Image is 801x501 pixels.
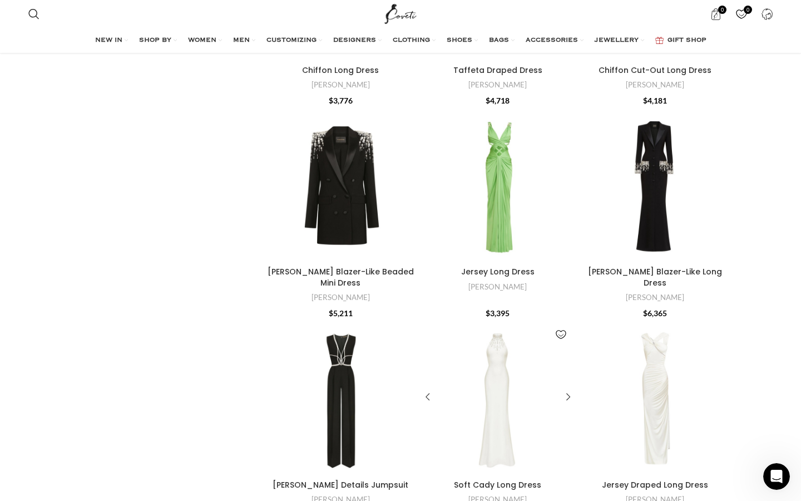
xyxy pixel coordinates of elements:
[595,30,644,52] a: JEWELLERY
[643,308,667,318] bdi: 6,365
[486,96,510,105] bdi: 4,718
[461,266,535,277] a: Jersey Long Dress
[302,65,379,76] a: Chiffon Long Dress
[744,6,752,14] span: 0
[95,30,128,52] a: NEW IN
[139,36,171,45] span: SHOP BY
[333,30,382,52] a: DESIGNERS
[655,37,664,44] img: GiftBag
[264,108,418,262] a: Cady Blazer-Like Beaded Mini Dress
[730,3,753,25] a: 0
[447,30,478,52] a: SHOES
[329,96,333,105] span: $
[588,266,722,288] a: [PERSON_NAME] Blazer-Like Long Dress
[704,3,727,25] a: 0
[643,96,647,105] span: $
[453,65,542,76] a: Taffeta Draped Dress
[266,36,317,45] span: CUSTOMIZING
[266,30,322,52] a: CUSTOMIZING
[626,292,684,303] a: [PERSON_NAME]
[602,479,708,490] a: Jersey Draped Long Dress
[268,266,414,288] a: [PERSON_NAME] Blazer-Like Beaded Mini Dress
[329,96,353,105] bdi: 3,776
[329,308,353,318] bdi: 5,211
[393,36,430,45] span: CLOTHING
[188,30,222,52] a: WOMEN
[139,30,177,52] a: SHOP BY
[421,321,575,475] a: Soft Cady Long Dress
[486,96,490,105] span: $
[599,65,711,76] a: Chiffon Cut-Out Long Dress
[526,36,578,45] span: ACCESSORIES
[730,3,753,25] div: My Wishlist
[626,80,684,90] a: [PERSON_NAME]
[447,36,472,45] span: SHOES
[311,292,370,303] a: [PERSON_NAME]
[578,108,732,262] a: Cady Blazer-Like Long Dress
[595,36,639,45] span: JEWELLERY
[188,36,216,45] span: WOMEN
[643,96,667,105] bdi: 4,181
[718,6,726,14] span: 0
[311,80,370,90] a: [PERSON_NAME]
[393,30,436,52] a: CLOTHING
[329,308,333,318] span: $
[578,321,732,475] a: Jersey Draped Long Dress
[382,8,419,18] a: Site logo
[233,30,255,52] a: MEN
[264,321,418,475] a: Cady Details Jumpsuit
[95,36,122,45] span: NEW IN
[454,479,541,490] a: Soft Cady Long Dress
[655,30,706,52] a: GIFT SHOP
[233,36,250,45] span: MEN
[273,479,408,490] a: [PERSON_NAME] Details Jumpsuit
[23,30,778,52] div: Main navigation
[333,36,376,45] span: DESIGNERS
[486,308,490,318] span: $
[667,36,706,45] span: GIFT SHOP
[23,3,45,25] a: Search
[468,80,527,90] a: [PERSON_NAME]
[489,30,515,52] a: BAGS
[643,308,647,318] span: $
[489,36,509,45] span: BAGS
[421,108,575,262] a: Jersey Long Dress
[486,308,510,318] bdi: 3,395
[526,30,584,52] a: ACCESSORIES
[763,463,790,490] iframe: Intercom live chat
[468,282,527,292] a: [PERSON_NAME]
